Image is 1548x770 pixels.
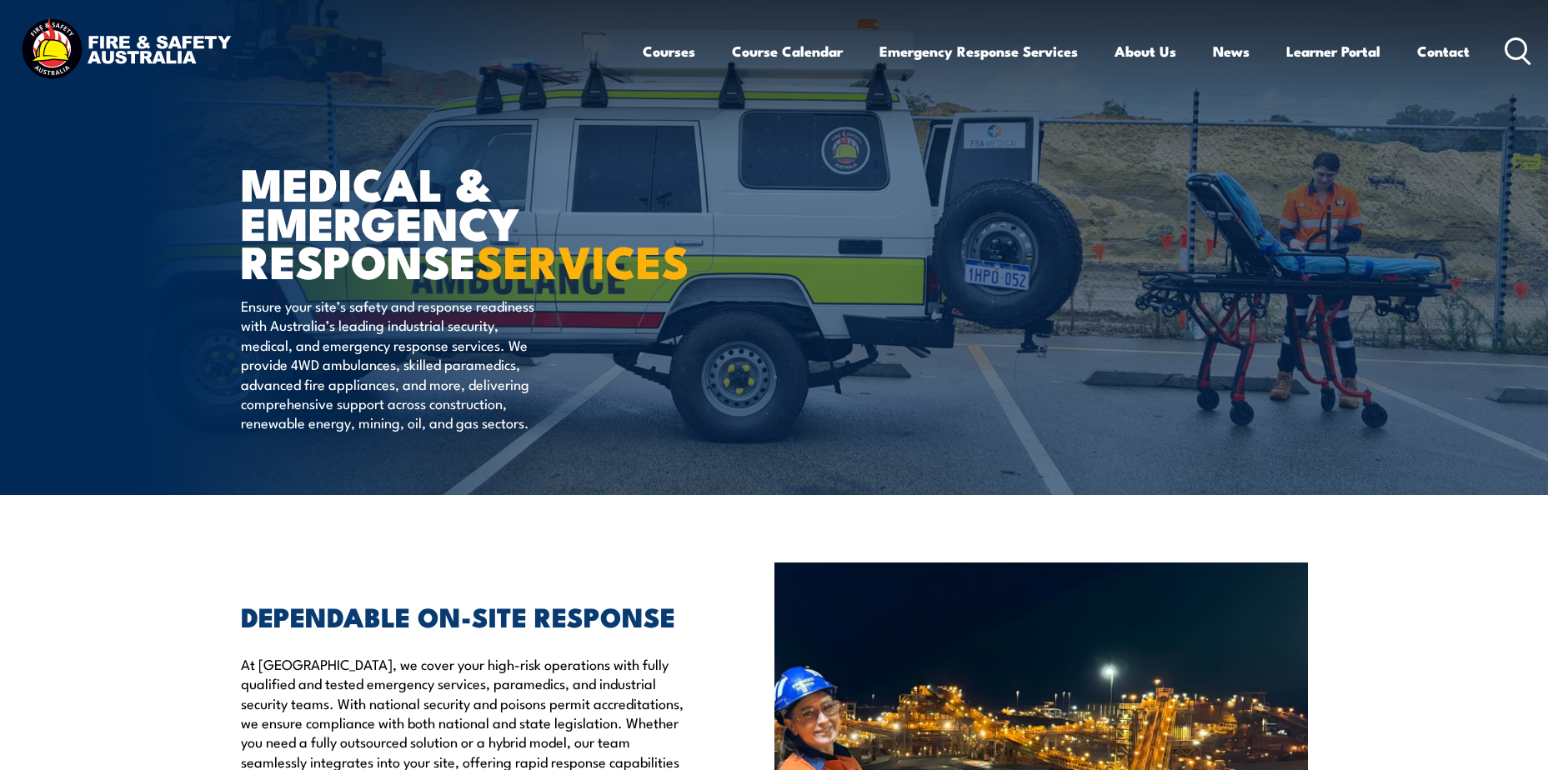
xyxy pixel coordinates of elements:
h2: DEPENDABLE ON-SITE RESPONSE [241,604,698,627]
p: Ensure your site’s safety and response readiness with Australia’s leading industrial security, me... [241,296,545,432]
a: Emergency Response Services [879,29,1078,73]
h1: MEDICAL & EMERGENCY RESPONSE [241,163,653,280]
a: News [1213,29,1250,73]
a: Learner Portal [1286,29,1380,73]
a: Course Calendar [732,29,843,73]
a: Contact [1417,29,1470,73]
a: Courses [643,29,695,73]
a: About Us [1115,29,1176,73]
strong: SERVICES [476,225,689,294]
